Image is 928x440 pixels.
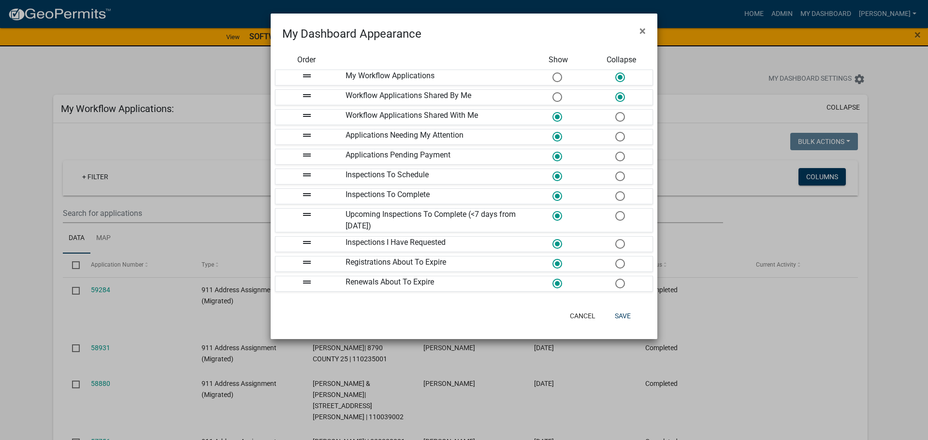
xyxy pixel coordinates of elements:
div: Registrations About To Expire [338,256,527,271]
i: drag_handle [301,256,313,268]
h4: My Dashboard Appearance [282,25,421,43]
div: Upcoming Inspections To Complete (<7 days from [DATE]) [338,209,527,232]
div: Order [275,54,338,66]
div: Inspections To Schedule [338,169,527,184]
div: Applications Pending Payment [338,149,527,164]
div: My Workflow Applications [338,70,527,85]
i: drag_handle [301,90,313,101]
div: Workflow Applications Shared By Me [338,90,527,105]
div: Workflow Applications Shared With Me [338,110,527,125]
div: Renewals About To Expire [338,276,527,291]
i: drag_handle [301,149,313,161]
button: Save [607,307,638,325]
div: Collapse [590,54,653,66]
div: Inspections To Complete [338,189,527,204]
i: drag_handle [301,169,313,181]
div: Show [527,54,590,66]
span: × [639,24,646,38]
i: drag_handle [301,110,313,121]
i: drag_handle [301,276,313,288]
i: drag_handle [301,189,313,200]
i: drag_handle [301,70,313,82]
i: drag_handle [301,129,313,141]
button: Close [632,17,653,44]
div: Applications Needing My Attention [338,129,527,144]
i: drag_handle [301,209,313,220]
div: Inspections I Have Requested [338,237,527,252]
button: Cancel [562,307,603,325]
i: drag_handle [301,237,313,248]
